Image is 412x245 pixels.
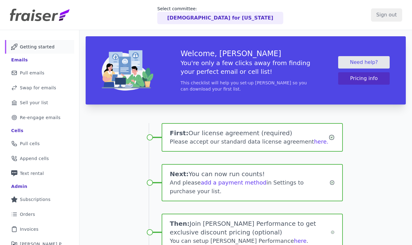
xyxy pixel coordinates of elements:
[170,170,189,178] span: Next:
[5,96,74,109] a: Sell your list
[5,66,74,80] a: Pull emails
[371,8,402,21] input: Sign out
[157,6,283,24] a: Select committee: [DEMOGRAPHIC_DATA] for [US_STATE]
[11,183,27,189] div: Admin
[170,220,190,227] span: Then:
[20,170,44,176] span: Text rental
[170,178,329,196] div: And please in Settings to purchase your list.
[5,137,74,150] a: Pull cells
[181,80,311,92] p: This checklist will help you set-up [PERSON_NAME] so you can download your first list.
[170,170,329,178] h1: You can now run counts!
[20,70,44,76] span: Pull emails
[20,226,38,232] span: Invoices
[170,219,331,237] h1: Join [PERSON_NAME] Performance to get exclusive discount pricing (optional)
[181,49,311,59] h3: Welcome, [PERSON_NAME]
[11,57,28,63] div: Emails
[5,40,74,54] a: Getting started
[20,140,40,147] span: Pull cells
[20,196,51,203] span: Subscriptions
[167,14,273,22] p: [DEMOGRAPHIC_DATA] for [US_STATE]
[20,100,48,106] span: Sell your list
[201,179,266,186] a: add a payment method
[5,167,74,180] a: Text rental
[338,56,390,69] a: Need help?
[170,137,328,146] div: Please accept our standard data license agreement
[20,155,49,162] span: Append cells
[5,111,74,124] a: Re-engage emails
[5,207,74,221] a: Orders
[157,6,283,12] p: Select committee:
[294,238,307,244] a: here
[102,50,153,91] img: img
[5,152,74,165] a: Append cells
[5,222,74,236] a: Invoices
[20,44,55,50] span: Getting started
[170,129,188,137] span: First:
[170,129,328,137] h1: Our license agreement (required)
[5,193,74,206] a: Subscriptions
[20,211,35,217] span: Orders
[181,59,311,76] h5: You're only a few clicks away from finding your perfect email or cell list!
[20,85,56,91] span: Swap for emails
[10,9,69,21] img: Fraiser Logo
[5,81,74,95] a: Swap for emails
[20,114,60,121] span: Re-engage emails
[338,72,390,85] button: Pricing info
[11,127,23,134] div: Cells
